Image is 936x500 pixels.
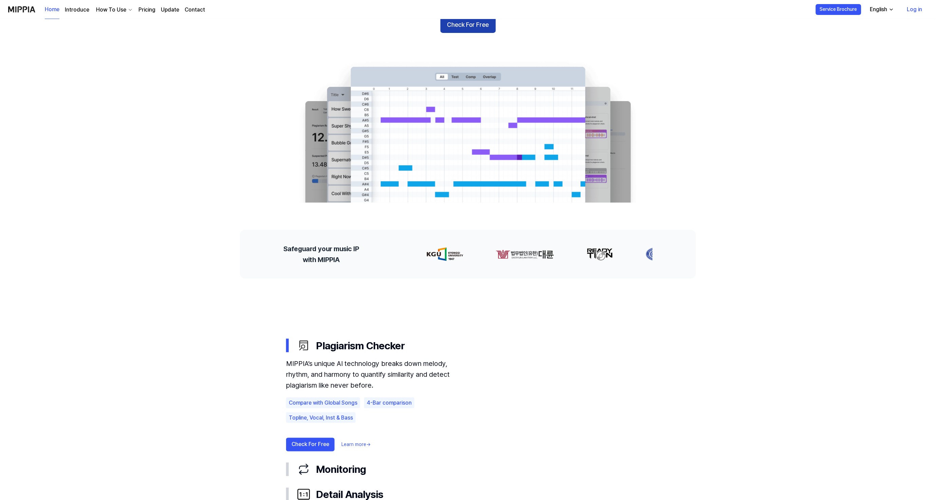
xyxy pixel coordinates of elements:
div: Compare with Global Songs [286,397,360,408]
div: 4-Bar comparison [364,397,414,408]
button: Check For Free [286,438,335,451]
a: Contact [185,6,205,14]
button: Monitoring [286,457,650,482]
a: Learn more→ [341,442,371,448]
img: partner-logo-1 [495,247,554,261]
img: main Image [292,60,644,203]
a: Home [45,0,59,19]
a: Pricing [138,6,155,14]
button: How To Use [95,6,133,14]
button: Check For Free [441,17,496,33]
div: English [869,5,889,14]
button: Service Brochure [816,4,861,15]
div: Plagiarism Checker [286,358,650,457]
img: partner-logo-3 [645,247,666,261]
div: Plagiarism Checker [297,338,650,353]
button: English [865,3,898,16]
div: Topline, Vocal, Inst & Bass [286,412,356,423]
a: Update [161,6,179,14]
a: Introduce [65,6,89,14]
h2: Safeguard your music IP with MIPPIA [283,243,359,265]
img: partner-logo-0 [426,247,463,261]
div: Monitoring [297,462,650,477]
img: partner-logo-2 [586,247,613,261]
div: MIPPIA’s unique AI technology breaks down melody, rhythm, and harmony to quantify similarity and ... [286,358,469,391]
button: Plagiarism Checker [286,333,650,358]
div: How To Use [95,6,128,14]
